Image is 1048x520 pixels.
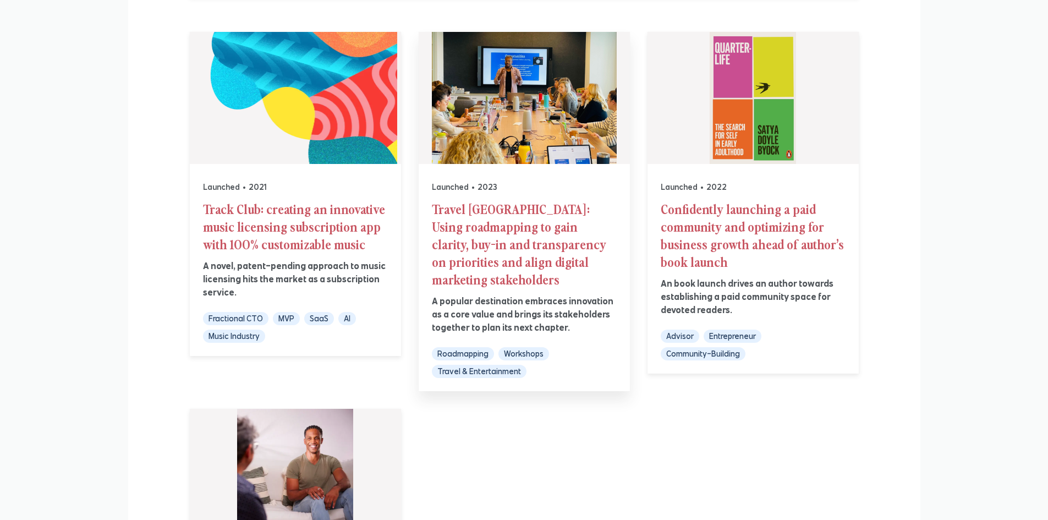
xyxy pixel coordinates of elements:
[338,312,356,325] span: AI
[661,200,846,270] h2: Confidently launching a paid community and optimizing for business growth ahead of author’s book ...
[273,312,300,325] span: MVP
[203,200,388,253] h2: Track Club: creating an innovative music licensing subscription app with 100% customizable music
[304,312,334,325] span: SaaS
[661,347,745,360] span: Community-Building
[661,182,698,193] p: Launched
[648,32,859,164] img: Confidently launching a paid community and optimizing for business growth ahead of author’s book ...
[249,182,267,193] p: 2021
[203,330,265,343] span: Music Industry
[661,277,846,316] p: An book launch drives an author towards establishing a paid community space for devoted readers.
[432,294,617,334] p: A popular destination embraces innovation as a core value and brings its stakeholders together to...
[190,32,401,164] img: Track Club: creating an innovative music licensing subscription app with 100% customizable music
[704,330,761,343] span: Entrepreneur
[706,182,727,193] p: 2022
[432,365,526,378] span: Travel & Entertainment
[661,330,699,343] span: Advisor
[203,312,268,325] span: Fractional CTO
[498,347,549,360] span: Workshops
[432,347,494,360] span: Roadmapping
[203,182,240,193] p: Launched
[203,259,388,299] p: A novel, patent-pending approach to music licensing hits the market as a subscription service.
[413,29,635,167] img: Travel Portland: Using roadmapping to gain clarity, buy-in and transparency on priorities and ali...
[432,200,617,288] h2: Travel [GEOGRAPHIC_DATA]: Using roadmapping to gain clarity, buy-in and transparency on prioritie...
[478,182,497,193] p: 2023
[432,182,469,193] p: Launched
